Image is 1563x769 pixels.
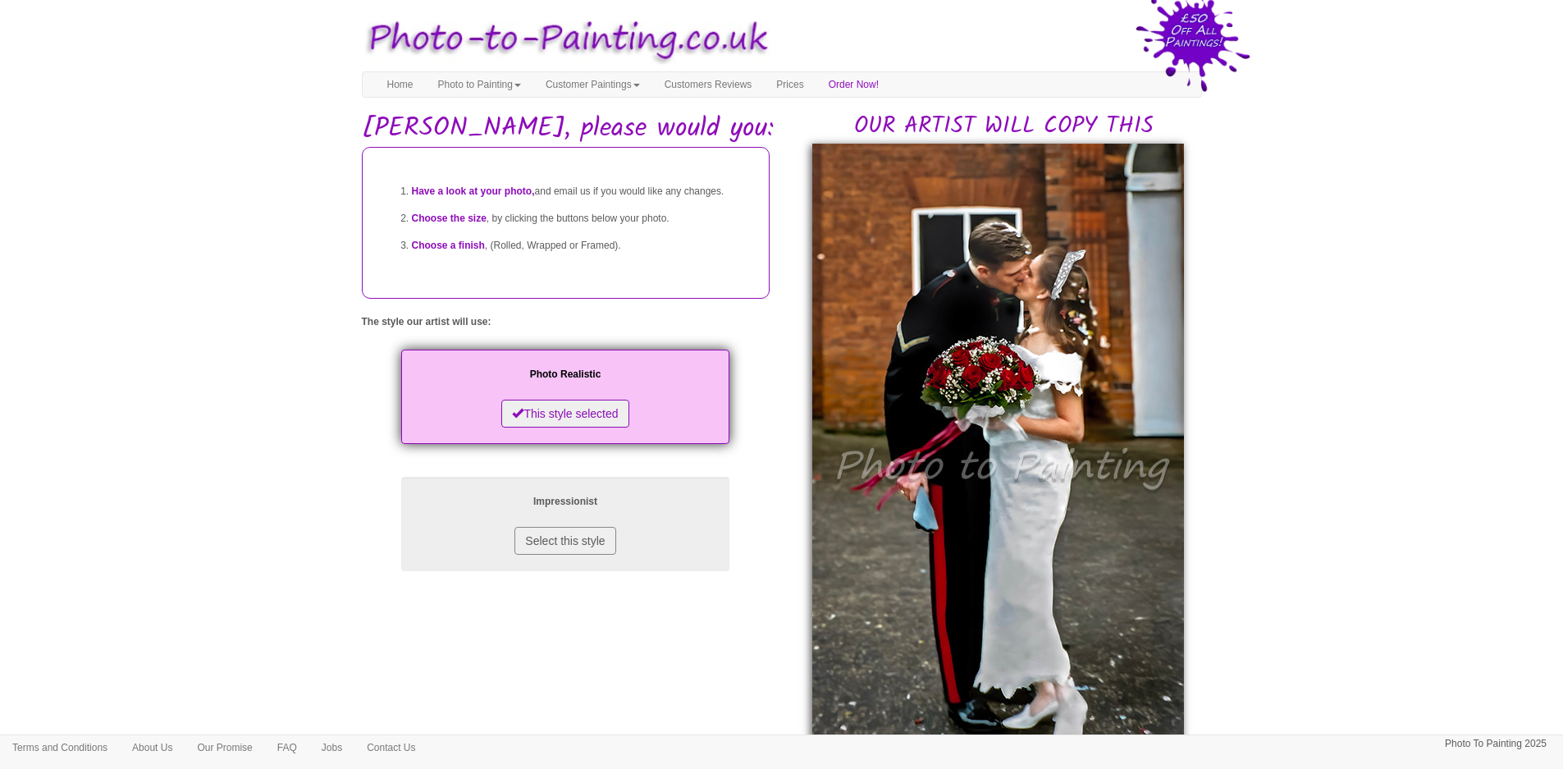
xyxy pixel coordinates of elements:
[185,735,264,760] a: Our Promise
[652,72,765,97] a: Customers Reviews
[514,527,615,555] button: Select this style
[412,205,752,232] li: , by clicking the buttons below your photo.
[265,735,309,760] a: FAQ
[309,735,354,760] a: Jobs
[1445,735,1547,753] p: Photo To Painting 2025
[418,493,713,510] p: Impressionist
[501,400,628,428] button: This style selected
[764,72,816,97] a: Prices
[412,185,535,197] span: Have a look at your photo,
[362,114,1202,143] h1: [PERSON_NAME], please would you:
[375,72,426,97] a: Home
[412,178,752,205] li: and email us if you would like any changes.
[426,72,533,97] a: Photo to Painting
[362,315,491,329] label: The style our artist will use:
[412,213,487,224] span: Choose the size
[533,72,652,97] a: Customer Paintings
[807,114,1202,140] h2: OUR ARTIST WILL COPY THIS
[418,366,713,383] p: Photo Realistic
[412,232,752,259] li: , (Rolled, Wrapped or Framed).
[120,735,185,760] a: About Us
[816,72,891,97] a: Order Now!
[354,8,774,71] img: Photo to Painting
[354,735,427,760] a: Contact Us
[412,240,485,251] span: Choose a finish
